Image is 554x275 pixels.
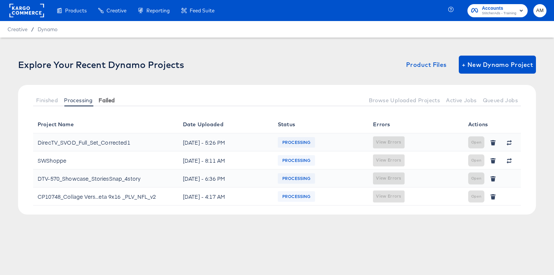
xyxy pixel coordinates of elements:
[65,8,87,14] span: Products
[183,172,269,184] div: [DATE] - 6:36 PM
[278,136,315,148] span: PROCESSING
[107,8,126,14] span: Creative
[368,115,464,133] th: Errors
[36,97,58,103] span: Finished
[38,154,66,166] div: SWShoppe
[483,97,518,103] span: Queued Jobs
[406,59,447,70] span: Product Files
[446,97,476,103] span: Active Jobs
[183,190,269,202] div: [DATE] - 4:17 AM
[369,97,440,103] span: Browse Uploaded Projects
[464,115,521,133] th: Actions
[38,26,58,32] a: Dynamo
[273,115,368,133] th: Status
[8,26,27,32] span: Creative
[146,8,170,14] span: Reporting
[482,5,516,12] span: Accounts
[38,172,140,184] div: DTV-570_Showcase_StoriesSnap_4story
[403,56,450,74] button: Product Files
[278,172,315,184] span: PROCESSING
[462,59,533,70] span: + New Dynamo Project
[33,115,178,133] th: Project Name
[38,190,156,202] div: CP10748_Collage Vers...eta 9x16 _PLV_NFL_v2
[482,11,516,17] span: StitcherAds - Training
[18,59,184,70] div: Explore Your Recent Dynamo Projects
[38,136,130,148] div: DirecTV_SVOD_Full_Set_Corrected1
[64,97,93,103] span: Processing
[536,6,543,15] span: AM
[99,97,115,103] span: Failed
[27,26,38,32] span: /
[183,154,269,166] div: [DATE] - 8:11 AM
[459,56,536,74] button: + New Dynamo Project
[178,115,273,133] th: Date Uploaded
[278,154,315,166] span: PROCESSING
[533,4,546,17] button: AM
[278,190,315,202] span: PROCESSING
[467,4,528,17] button: AccountsStitcherAds - Training
[190,8,215,14] span: Feed Suite
[183,136,269,148] div: [DATE] - 5:26 PM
